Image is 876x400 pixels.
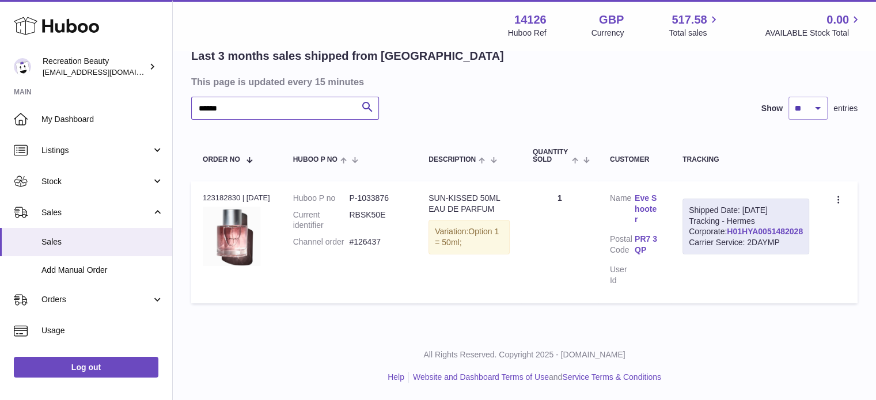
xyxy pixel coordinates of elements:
strong: GBP [599,12,624,28]
a: 0.00 AVAILABLE Stock Total [765,12,862,39]
dd: P-1033876 [349,193,405,204]
span: entries [833,103,858,114]
dd: #126437 [349,237,405,247]
span: Quantity Sold [533,148,569,163]
img: internalAdmin-14126@internal.huboo.com [14,58,31,75]
span: Stock [41,176,151,187]
span: Total sales [669,28,720,39]
img: Sun-kissed50mledp.jpg [203,207,260,266]
dt: Huboo P no [293,193,350,204]
label: Show [761,103,783,114]
h3: This page is updated every 15 minutes [191,75,855,88]
span: Usage [41,325,164,336]
h2: Last 3 months sales shipped from [GEOGRAPHIC_DATA] [191,48,504,64]
a: Service Terms & Conditions [562,372,661,382]
td: 1 [521,181,598,303]
dt: Name [610,193,635,228]
span: Description [428,156,476,163]
span: Add Manual Order [41,265,164,276]
span: 0.00 [826,12,849,28]
span: Sales [41,207,151,218]
dt: Current identifier [293,209,350,231]
span: [EMAIL_ADDRESS][DOMAIN_NAME] [43,67,169,77]
span: Orders [41,294,151,305]
span: Sales [41,237,164,247]
a: Log out [14,357,158,378]
div: SUN-KISSED 50ML EAU DE PARFUM [428,193,510,215]
a: Website and Dashboard Terms of Use [413,372,549,382]
a: PR7 3QP [635,234,659,256]
div: Tracking [682,156,809,163]
span: AVAILABLE Stock Total [765,28,862,39]
a: Eve Shooter [635,193,659,226]
div: Customer [610,156,659,163]
div: Shipped Date: [DATE] [689,205,803,216]
p: All Rights Reserved. Copyright 2025 - [DOMAIN_NAME] [182,349,867,360]
a: 517.58 Total sales [669,12,720,39]
div: Carrier Service: 2DAYMP [689,237,803,248]
div: Huboo Ref [508,28,547,39]
div: Variation: [428,220,510,254]
div: Recreation Beauty [43,56,146,78]
span: 517.58 [672,12,707,28]
strong: 14126 [514,12,547,28]
dt: User Id [610,264,635,286]
div: Currency [591,28,624,39]
a: H01HYA0051482028 [727,227,803,236]
div: Tracking - Hermes Corporate: [682,199,809,255]
li: and [409,372,661,383]
span: My Dashboard [41,114,164,125]
dt: Postal Code [610,234,635,258]
span: Huboo P no [293,156,337,163]
div: 123182830 | [DATE] [203,193,270,203]
a: Help [388,372,404,382]
dd: RBSK50E [349,209,405,231]
span: Listings [41,145,151,156]
dt: Channel order [293,237,350,247]
span: Order No [203,156,240,163]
